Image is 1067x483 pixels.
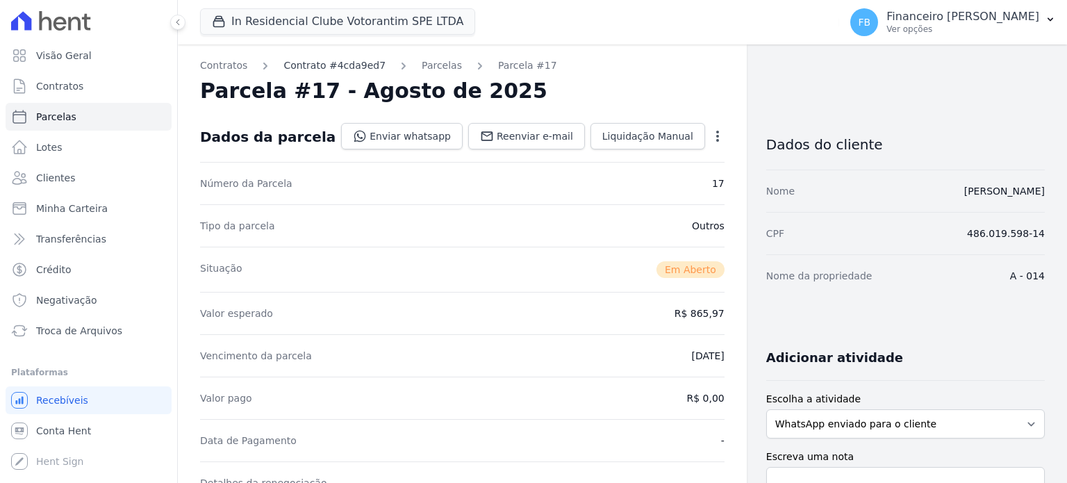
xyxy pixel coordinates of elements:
p: Ver opções [886,24,1039,35]
a: Visão Geral [6,42,172,69]
a: Negativação [6,286,172,314]
dd: [DATE] [691,349,724,363]
a: Parcelas [6,103,172,131]
dd: Outros [692,219,725,233]
span: Lotes [36,140,63,154]
a: Liquidação Manual [590,123,705,149]
span: Contratos [36,79,83,93]
dd: 486.019.598-14 [967,227,1045,240]
span: Clientes [36,171,75,185]
span: Visão Geral [36,49,92,63]
a: Conta Hent [6,417,172,445]
div: Dados da parcela [200,129,336,145]
span: Conta Hent [36,424,91,438]
a: Minha Carteira [6,195,172,222]
span: Crédito [36,263,72,277]
div: Plataformas [11,364,166,381]
a: Clientes [6,164,172,192]
nav: Breadcrumb [200,58,725,73]
dd: - [721,434,725,448]
button: FB Financeiro [PERSON_NAME] Ver opções [839,3,1067,42]
label: Escolha a atividade [766,392,1045,407]
a: Reenviar e-mail [468,123,585,149]
span: Minha Carteira [36,202,108,215]
span: Reenviar e-mail [497,129,573,143]
dt: Número da Parcela [200,177,292,190]
span: Negativação [36,293,97,307]
dt: Valor esperado [200,306,273,320]
p: Financeiro [PERSON_NAME] [886,10,1039,24]
span: Transferências [36,232,106,246]
dt: Nome [766,184,795,198]
dt: Tipo da parcela [200,219,275,233]
dd: 17 [712,177,725,190]
h3: Dados do cliente [766,136,1045,153]
span: Em Aberto [656,261,725,278]
a: Parcelas [422,58,462,73]
a: Enviar whatsapp [341,123,463,149]
a: Lotes [6,133,172,161]
a: Contratos [6,72,172,100]
a: Contratos [200,58,247,73]
h2: Parcela #17 - Agosto de 2025 [200,79,547,104]
dt: Valor pago [200,391,252,405]
dt: Data de Pagamento [200,434,297,448]
span: FB [858,17,870,27]
dt: Vencimento da parcela [200,349,312,363]
span: Parcelas [36,110,76,124]
a: Contrato #4cda9ed7 [283,58,386,73]
span: Liquidação Manual [602,129,693,143]
a: [PERSON_NAME] [964,186,1045,197]
dd: R$ 0,00 [687,391,725,405]
a: Transferências [6,225,172,253]
span: Troca de Arquivos [36,324,122,338]
dt: Situação [200,261,242,278]
dd: A - 014 [1010,269,1045,283]
h3: Adicionar atividade [766,350,903,366]
a: Troca de Arquivos [6,317,172,345]
label: Escreva uma nota [766,450,1045,464]
button: In Residencial Clube Votorantim SPE LTDA [200,8,475,35]
span: Recebíveis [36,393,88,407]
dd: R$ 865,97 [675,306,725,320]
a: Recebíveis [6,386,172,414]
a: Parcela #17 [498,58,557,73]
dt: Nome da propriedade [766,269,872,283]
a: Crédito [6,256,172,284]
dt: CPF [766,227,784,240]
